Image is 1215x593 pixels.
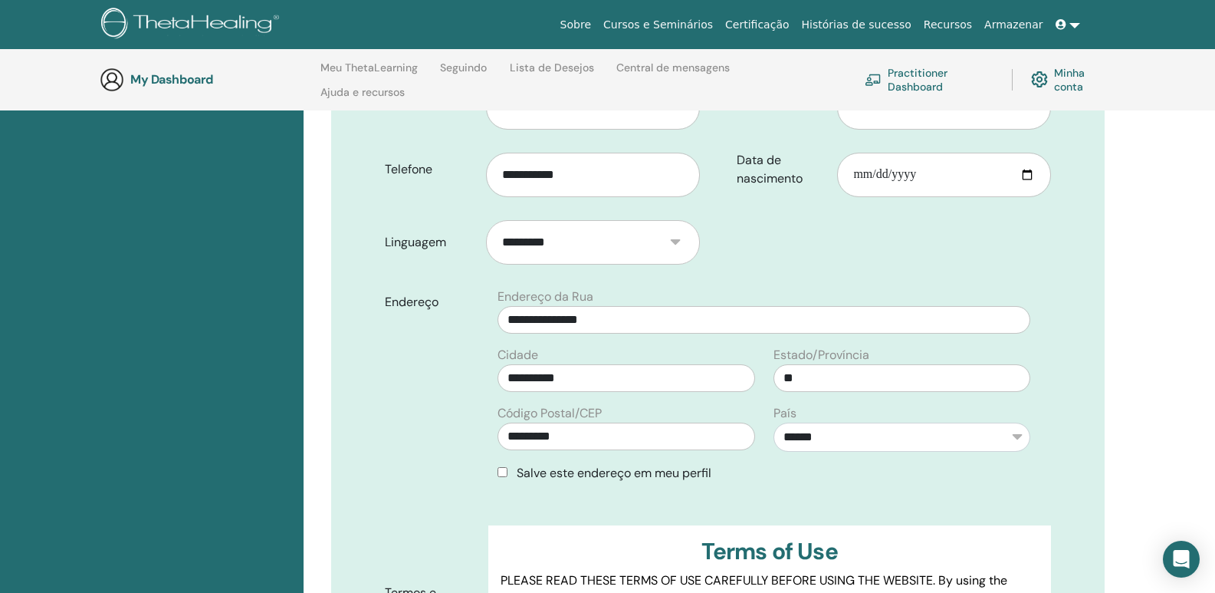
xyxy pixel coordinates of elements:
label: Telefone [373,155,486,184]
label: País [773,404,796,423]
h3: My Dashboard [130,72,284,87]
a: Certificação [719,11,795,39]
a: Minha conta [1031,63,1110,97]
a: Seguindo [440,61,487,86]
img: logo.png [101,8,284,42]
a: Lista de Desejos [510,61,594,86]
a: Recursos [918,11,978,39]
a: Practitioner Dashboard [865,63,993,97]
a: Histórias de sucesso [796,11,918,39]
label: Linguagem [373,228,486,257]
a: Ajuda e recursos [320,86,405,110]
a: Sobre [554,11,597,39]
img: generic-user-icon.jpg [100,68,124,92]
img: chalkboard-teacher.svg [865,74,882,86]
label: Estado/Província [773,346,869,364]
label: Endereço da Rua [497,288,593,306]
a: Meu ThetaLearning [320,61,418,86]
label: Data de nascimento [725,146,838,193]
h3: Terms of Use [501,538,1039,565]
a: Cursos e Seminários [597,11,719,39]
div: Open Intercom Messenger [1163,541,1200,578]
label: Código Postal/CEP [497,404,602,423]
label: Endereço [373,288,488,317]
a: Armazenar [978,11,1049,39]
span: Salve este endereço em meu perfil [517,465,711,481]
a: Central de mensagens [616,61,730,86]
img: cog.svg [1031,68,1047,91]
label: Cidade [497,346,538,364]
